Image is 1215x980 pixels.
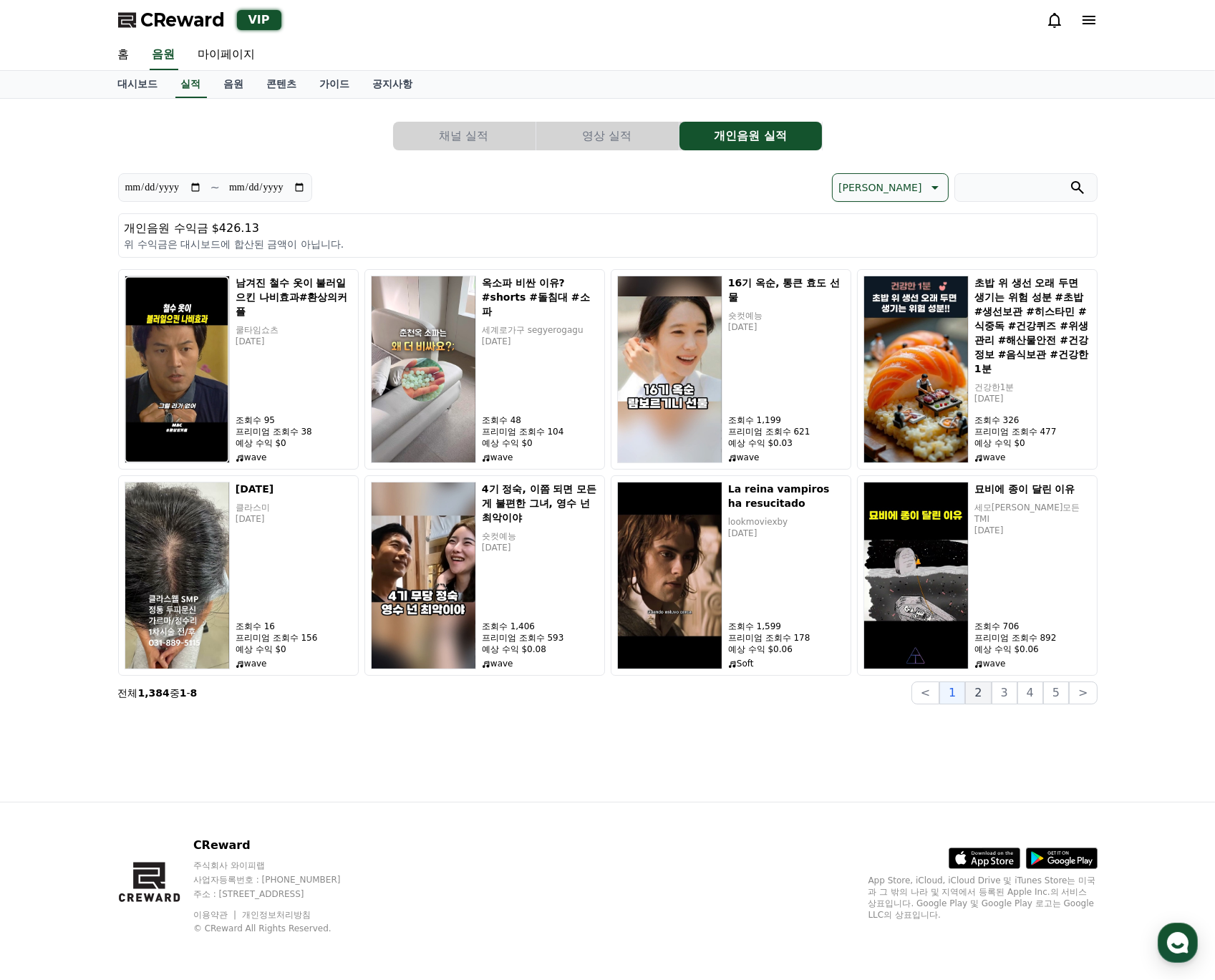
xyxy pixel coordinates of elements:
p: 조회수 1,406 [482,621,599,632]
p: [DATE] [974,525,1091,536]
p: 세계로가구 segyerogagu [482,324,599,336]
p: 예상 수익 $0.08 [482,644,599,655]
img: 초밥 위 생선 오래 두면 생기는 위험 성분 #초밥 #생선보관 #히스타민 #식중독 #건강퀴즈 #위생관리 #해산물안전 #건강정보 #음식보관 #건강한1분 [863,276,969,463]
button: 4 [1017,681,1043,704]
a: 홈 [4,454,95,490]
p: wave [236,658,352,669]
h5: 4기 정숙, 이쯤 되면 모든게 불편한 그녀, 영수 넌 최악이야 [482,482,599,525]
a: CReward [118,9,226,31]
p: wave [236,452,352,463]
button: 5 [1043,681,1069,704]
p: 사업자등록번호 : [PHONE_NUMBER] [193,874,368,886]
p: ~ [210,179,220,196]
p: wave [974,452,1091,463]
p: [PERSON_NAME] [838,178,921,198]
h5: [DATE] [236,482,352,496]
p: 프리미엄 조회수 892 [974,632,1091,644]
strong: 8 [190,687,198,699]
img: 옥소파 비싼 이유?#shorts #돌침대 #소파 [371,276,476,463]
p: 예상 수익 $0.03 [728,437,845,449]
p: 조회수 16 [236,621,352,632]
p: Soft [728,658,845,669]
a: 초밥 위 생선 오래 두면 생기는 위험 성분 #초밥 #생선보관 #히스타민 #식중독 #건강퀴즈 #위생관리 #해산물안전 #건강정보 #음식보관 #건강한1분 초밥 위 생선 오래 두면 ... [857,269,1098,470]
p: 조회수 326 [974,414,1091,426]
p: 전체 중 - [118,686,198,700]
strong: 1 [180,687,187,699]
img: La reina vampiros ha resucitado [617,482,722,669]
span: CReward [141,9,226,31]
p: 주식회사 와이피랩 [193,860,368,871]
p: wave [482,658,599,669]
a: 이용약관 [193,910,238,920]
a: 개인음원 실적 [679,122,823,150]
p: App Store, iCloud, iCloud Drive 및 iTunes Store는 미국과 그 밖의 나라 및 지역에서 등록된 Apple Inc.의 서비스 상표입니다. Goo... [868,875,1098,921]
a: 묘비에 종이 달린 이유 묘비에 종이 달린 이유 세모[PERSON_NAME]모든TMI [DATE] 조회수 706 프리미엄 조회수 892 예상 수익 $0.06 wave [857,475,1098,676]
p: lookmoviexby [728,516,845,528]
a: 대화 [95,454,185,490]
a: 대시보드 [107,71,170,98]
a: 실적 [175,71,207,98]
a: 개인정보처리방침 [242,910,311,920]
img: 묘비에 종이 달린 이유 [863,482,969,669]
p: 프리미엄 조회수 156 [236,632,352,644]
a: 홈 [107,40,141,70]
img: 2025년 9월 24일 [125,482,230,669]
button: 2 [965,681,991,704]
p: 클라스미 [236,502,352,513]
a: 가이드 [309,71,362,98]
p: [DATE] [974,393,1091,404]
a: 마이페이지 [187,40,267,70]
div: VIP [237,10,281,30]
p: 세모[PERSON_NAME]모든TMI [974,502,1091,525]
h5: La reina vampiros ha resucitado [728,482,845,510]
h5: 남겨진 철수 옷이 불러일으킨 나비효과#환상의커플 [236,276,352,319]
p: [DATE] [482,542,599,553]
p: 조회수 48 [482,414,599,426]
a: 음원 [213,71,256,98]
h5: 묘비에 종이 달린 이유 [974,482,1091,496]
button: < [911,681,939,704]
p: 조회수 95 [236,414,352,426]
a: 음원 [150,40,178,70]
img: 남겨진 철수 옷이 불러일으킨 나비효과#환상의커플 [125,276,230,463]
p: 예상 수익 $0.06 [728,644,845,655]
p: 쿨타임쇼츠 [236,324,352,336]
p: CReward [193,837,368,854]
p: wave [974,658,1091,669]
p: wave [482,452,599,463]
p: 조회수 1,599 [728,621,845,632]
span: 설정 [221,475,238,487]
img: 4기 정숙, 이쯤 되면 모든게 불편한 그녀, 영수 넌 최악이야 [371,482,476,669]
p: wave [728,452,845,463]
p: [DATE] [482,336,599,347]
p: 프리미엄 조회수 104 [482,426,599,437]
button: 영상 실적 [536,122,679,150]
p: [DATE] [728,528,845,539]
p: 숏컷예능 [482,530,599,542]
p: 개인음원 수익금 $426.13 [125,220,1091,237]
a: 남겨진 철수 옷이 불러일으킨 나비효과#환상의커플 남겨진 철수 옷이 불러일으킨 나비효과#환상의커플 쿨타임쇼츠 [DATE] 조회수 95 프리미엄 조회수 38 예상 수익 $0 wave [118,269,359,470]
a: 4기 정숙, 이쯤 되면 모든게 불편한 그녀, 영수 넌 최악이야 4기 정숙, 이쯤 되면 모든게 불편한 그녀, 영수 넌 최악이야 숏컷예능 [DATE] 조회수 1,406 프리미엄 ... [364,475,605,676]
p: 위 수익금은 대시보드에 합산된 금액이 아닙니다. [125,237,1091,251]
h5: 옥소파 비싼 이유?#shorts #돌침대 #소파 [482,276,599,319]
a: 공지사항 [362,71,425,98]
p: 예상 수익 $0 [974,437,1091,449]
h5: 16기 옥순, 통큰 효도 선물 [728,276,845,304]
p: [DATE] [236,513,352,525]
p: 숏컷예능 [728,310,845,321]
a: 옥소파 비싼 이유?#shorts #돌침대 #소파 옥소파 비싼 이유?#shorts #돌침대 #소파 세계로가구 segyerogagu [DATE] 조회수 48 프리미엄 조회수 10... [364,269,605,470]
p: 프리미엄 조회수 593 [482,632,599,644]
img: 16기 옥순, 통큰 효도 선물 [617,276,722,463]
button: 1 [939,681,965,704]
button: 3 [992,681,1017,704]
p: 프리미엄 조회수 38 [236,426,352,437]
p: 조회수 1,199 [728,414,845,426]
p: [DATE] [728,321,845,333]
button: 채널 실적 [393,122,536,150]
p: 예상 수익 $0 [236,437,352,449]
a: 콘텐츠 [256,71,309,98]
p: 프리미엄 조회수 621 [728,426,845,437]
p: 예상 수익 $0.06 [974,644,1091,655]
